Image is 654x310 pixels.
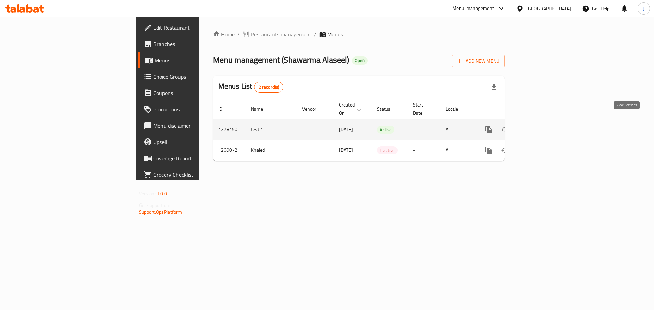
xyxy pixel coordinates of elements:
[138,150,245,166] a: Coverage Report
[452,55,505,67] button: Add New Menu
[339,101,363,117] span: Created On
[138,101,245,117] a: Promotions
[153,40,239,48] span: Branches
[497,142,513,159] button: Change Status
[475,99,551,119] th: Actions
[155,56,239,64] span: Menus
[213,99,551,161] table: enhanced table
[153,170,239,179] span: Grocery Checklist
[352,58,368,63] span: Open
[481,142,497,159] button: more
[497,121,513,138] button: Change Status
[153,72,239,81] span: Choice Groups
[413,101,432,117] span: Start Date
[246,119,297,140] td: test 1
[153,154,239,162] span: Coverage Report
[457,57,499,65] span: Add New Menu
[153,121,239,130] span: Menu disclaimer
[377,105,399,113] span: Status
[153,23,239,32] span: Edit Restaurant
[243,30,311,38] a: Restaurants management
[138,117,245,134] a: Menu disclaimer
[314,30,316,38] li: /
[138,36,245,52] a: Branches
[302,105,325,113] span: Vendor
[339,146,353,154] span: [DATE]
[153,89,239,97] span: Coupons
[327,30,343,38] span: Menus
[486,79,502,95] div: Export file
[138,166,245,183] a: Grocery Checklist
[218,81,283,93] h2: Menus List
[139,189,156,198] span: Version:
[138,19,245,36] a: Edit Restaurant
[213,30,505,38] nav: breadcrumb
[157,189,167,198] span: 1.0.0
[139,201,170,210] span: Get support on:
[407,140,440,161] td: -
[352,56,368,65] div: Open
[138,52,245,68] a: Menus
[246,140,297,161] td: Khaled
[254,84,283,91] span: 2 record(s)
[254,82,284,93] div: Total records count
[643,5,644,12] span: J
[440,119,475,140] td: All
[440,140,475,161] td: All
[446,105,467,113] span: Locale
[377,146,398,154] div: Inactive
[218,105,231,113] span: ID
[251,30,311,38] span: Restaurants management
[377,126,394,134] span: Active
[377,147,398,154] span: Inactive
[526,5,571,12] div: [GEOGRAPHIC_DATA]
[138,85,245,101] a: Coupons
[138,134,245,150] a: Upsell
[452,4,494,13] div: Menu-management
[139,208,182,216] a: Support.OpsPlatform
[251,105,272,113] span: Name
[213,52,349,67] span: Menu management ( Shawarma Alaseel )
[407,119,440,140] td: -
[153,105,239,113] span: Promotions
[138,68,245,85] a: Choice Groups
[481,121,497,138] button: more
[153,138,239,146] span: Upsell
[339,125,353,134] span: [DATE]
